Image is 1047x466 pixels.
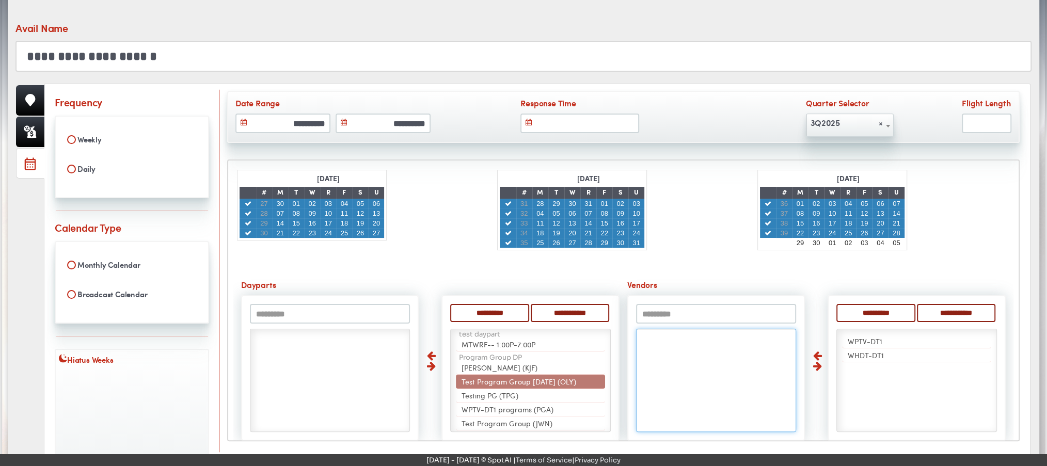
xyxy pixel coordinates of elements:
[840,228,856,238] td: 25
[548,228,564,238] td: 19
[824,199,840,208] td: 03
[564,228,580,238] td: 20
[824,238,840,248] td: 01
[320,218,336,228] td: 17
[564,187,580,199] td: W
[596,187,612,199] td: F
[62,256,202,274] label: Monthly Calendar
[256,218,272,228] td: 29
[824,218,840,228] td: 17
[288,208,304,218] td: 08
[516,456,572,464] a: Terms of Service
[256,187,272,199] td: #
[256,208,272,218] td: 28
[808,208,824,218] td: 09
[824,228,840,238] td: 24
[532,187,548,199] td: M
[840,199,856,208] td: 04
[516,208,532,218] td: 32
[792,199,808,208] td: 01
[272,187,288,199] td: M
[889,238,905,248] td: 05
[516,199,532,208] td: 31
[304,199,320,208] td: 02
[516,228,532,238] td: 34
[516,218,532,228] td: 33
[575,456,621,464] a: Privacy Policy
[304,228,320,238] td: 23
[564,238,580,248] td: 27
[352,218,368,228] td: 19
[889,187,905,199] td: U
[580,208,596,218] td: 07
[272,218,288,228] td: 14
[856,218,872,228] td: 19
[962,97,1011,111] label: Flight Length
[458,330,500,339] span: test daypart
[368,208,384,218] td: 13
[320,208,336,218] td: 10
[580,238,596,248] td: 28
[806,114,894,137] span: 3Q2025
[520,97,737,111] label: Response Time
[580,228,596,238] td: 21
[59,354,205,367] label: Hiatus Weeks
[840,208,856,218] td: 11
[580,187,596,199] td: R
[461,418,552,428] span: Test Program Group (JWN)
[596,218,612,228] td: 15
[824,187,840,199] td: W
[336,208,352,218] td: 11
[628,228,644,238] td: 24
[580,218,596,228] td: 14
[336,199,352,208] td: 04
[856,228,872,238] td: 26
[548,218,564,228] td: 12
[792,218,808,228] td: 15
[368,199,384,208] td: 06
[62,131,202,148] label: Weekly
[889,208,905,218] td: 14
[612,187,628,199] td: S
[461,362,537,373] span: [PERSON_NAME] (KJF)
[808,228,824,238] td: 23
[792,187,808,199] td: M
[808,218,824,228] td: 16
[256,199,272,208] td: 27
[879,115,883,131] span: Remove all items
[847,336,882,346] span: WPTV-DT1
[872,187,889,199] td: S
[840,218,856,228] td: 18
[288,199,304,208] td: 01
[352,199,368,208] td: 05
[573,172,603,187] div: [DATE]
[288,218,304,228] td: 15
[15,20,69,35] div: Avail Name
[256,228,272,238] td: 30
[55,94,102,109] div: Frequency
[840,187,856,199] td: R
[516,238,532,248] td: 35
[889,199,905,208] td: 07
[532,199,548,208] td: 28
[288,228,304,238] td: 22
[580,199,596,208] td: 31
[532,218,548,228] td: 11
[352,208,368,218] td: 12
[833,172,863,187] div: [DATE]
[806,115,893,131] span: 3Q2025
[304,218,320,228] td: 16
[458,353,521,362] span: Program Group DP
[456,403,605,416] li: : Repeat Miami Dolphins Preseason Game :Washington Commanders @ Miami Dolphins,\Live Rich, Die Ri...
[808,199,824,208] td: 02
[352,187,368,199] td: S
[235,97,452,111] label: Date Range
[612,208,628,218] td: 09
[352,228,368,238] td: 26
[532,228,548,238] td: 18
[872,208,889,218] td: 13
[368,187,384,199] td: U
[628,199,644,208] td: 03
[320,187,336,199] td: R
